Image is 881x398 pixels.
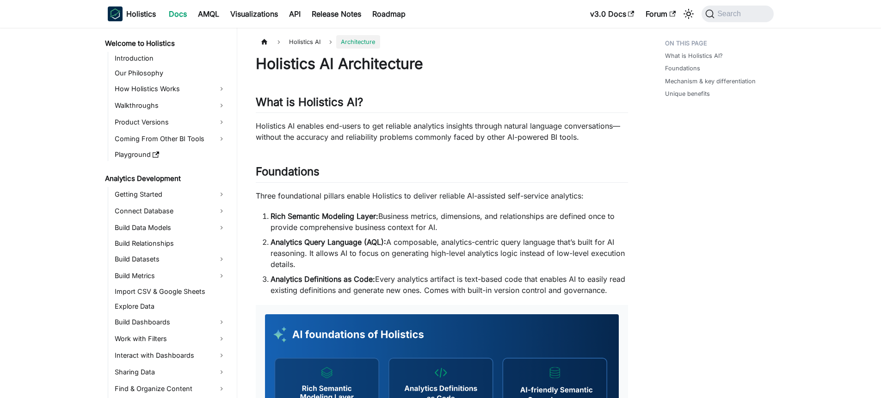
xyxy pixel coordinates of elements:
[256,55,628,73] h1: Holistics AI Architecture
[112,381,229,396] a: Find & Organize Content
[681,6,696,21] button: Switch between dark and light mode (currently system mode)
[665,77,756,86] a: Mechanism & key differentiation
[112,52,229,65] a: Introduction
[336,35,380,49] span: Architecture
[306,6,367,21] a: Release Notes
[271,237,386,247] strong: Analytics Query Language (AQL):
[271,236,628,270] li: A composable, analytics-centric query language that’s built for AI reasoning. It allows AI to foc...
[112,300,229,313] a: Explore Data
[112,148,229,161] a: Playground
[112,187,229,202] a: Getting Started
[192,6,225,21] a: AMQL
[112,331,229,346] a: Work with Filters
[112,348,229,363] a: Interact with Dashboards
[665,51,723,60] a: What is Holistics AI?
[112,115,229,130] a: Product Versions
[112,268,229,283] a: Build Metrics
[225,6,283,21] a: Visualizations
[256,95,628,113] h2: What is Holistics AI?
[112,237,229,250] a: Build Relationships
[640,6,681,21] a: Forum
[126,8,156,19] b: Holistics
[283,6,306,21] a: API
[271,274,375,284] strong: Analytics Definitions as Code:
[271,274,628,296] li: Every analytics artifact is text-based code that enables AI to easily read existing definitions a...
[665,64,700,73] a: Foundations
[102,37,229,50] a: Welcome to Holistics
[112,315,229,330] a: Build Dashboards
[163,6,192,21] a: Docs
[665,89,710,98] a: Unique benefits
[102,172,229,185] a: Analytics Development
[256,165,628,182] h2: Foundations
[256,35,273,49] a: Home page
[108,6,123,21] img: Holistics
[271,211,628,233] li: Business metrics, dimensions, and relationships are defined once to provide comprehensive busines...
[256,35,628,49] nav: Breadcrumbs
[702,6,773,22] button: Search (Command+K)
[256,190,628,201] p: Three foundational pillars enable Holistics to deliver reliable AI-assisted self-service analytics:
[585,6,640,21] a: v3.0 Docs
[112,131,229,146] a: Coming From Other BI Tools
[112,204,229,218] a: Connect Database
[367,6,411,21] a: Roadmap
[99,28,237,398] nav: Docs sidebar
[271,211,378,221] strong: Rich Semantic Modeling Layer:
[112,98,229,113] a: Walkthroughs
[715,10,746,18] span: Search
[112,220,229,235] a: Build Data Models
[284,35,325,49] span: Holistics AI
[112,252,229,267] a: Build Datasets
[108,6,156,21] a: HolisticsHolisticsHolistics
[112,365,229,379] a: Sharing Data
[112,81,229,96] a: How Holistics Works
[256,120,628,143] p: Holistics AI enables end-users to get reliable analytics insights through natural language conver...
[112,67,229,80] a: Our Philosophy
[112,285,229,298] a: Import CSV & Google Sheets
